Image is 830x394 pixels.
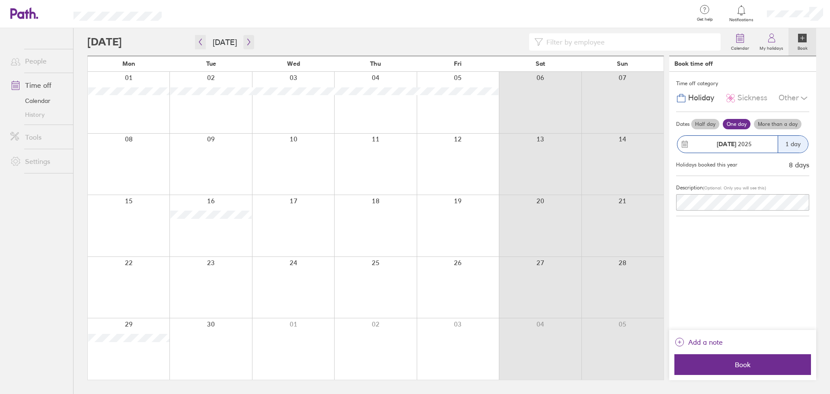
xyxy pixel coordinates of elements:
[3,153,73,170] a: Settings
[778,136,808,153] div: 1 day
[370,60,381,67] span: Thu
[754,28,788,56] a: My holidays
[726,28,754,56] a: Calendar
[688,93,714,103] span: Holiday
[122,60,135,67] span: Mon
[691,119,719,129] label: Half day
[728,17,756,22] span: Notifications
[3,52,73,70] a: People
[737,93,767,103] span: Sickness
[754,119,801,129] label: More than a day
[3,128,73,146] a: Tools
[792,43,813,51] label: Book
[676,77,809,90] div: Time off category
[717,141,752,147] span: 2025
[676,131,809,157] button: [DATE] 20251 day
[717,140,736,148] strong: [DATE]
[703,185,766,191] span: (Optional. Only you will see this)
[676,162,737,168] div: Holidays booked this year
[726,43,754,51] label: Calendar
[3,94,73,108] a: Calendar
[3,77,73,94] a: Time off
[728,4,756,22] a: Notifications
[676,121,690,127] span: Dates
[788,28,816,56] a: Book
[691,17,719,22] span: Get help
[674,60,713,67] div: Book time off
[3,108,73,122] a: History
[287,60,300,67] span: Wed
[454,60,462,67] span: Fri
[723,119,750,129] label: One day
[674,335,723,349] button: Add a note
[676,184,703,191] span: Description
[680,361,805,368] span: Book
[688,335,723,349] span: Add a note
[543,34,715,50] input: Filter by employee
[779,90,809,106] div: Other
[674,354,811,375] button: Book
[206,35,244,49] button: [DATE]
[754,43,788,51] label: My holidays
[536,60,545,67] span: Sat
[617,60,628,67] span: Sun
[206,60,216,67] span: Tue
[789,161,809,169] div: 8 days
